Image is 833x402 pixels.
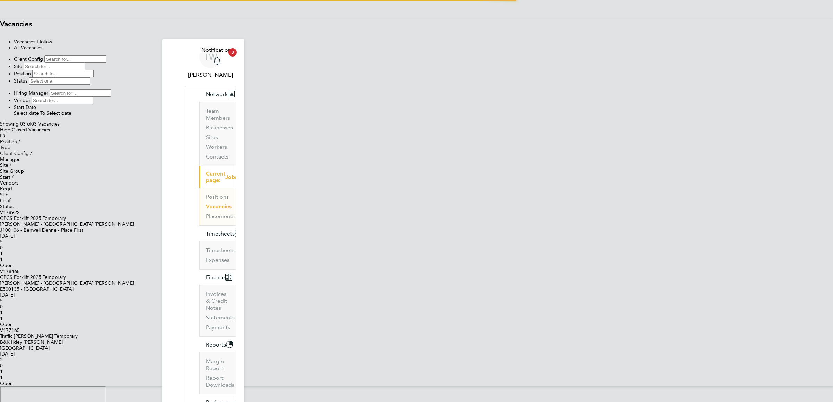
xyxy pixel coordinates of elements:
a: Expenses [206,257,229,263]
a: Sites [206,134,218,140]
input: Search for... [32,70,94,77]
a: Statements [206,314,235,321]
a: Payments [206,324,230,331]
span: [PERSON_NAME] [95,221,134,227]
div: Current page:Jobs [199,188,236,225]
button: Current page:Jobs [199,166,250,188]
a: Report Downloads [206,375,234,388]
span: Temporary [43,274,66,280]
span: 03 of [20,121,31,127]
a: Businesses [206,124,233,131]
span: 03 Vacancies [20,121,60,127]
a: Margin Report [206,358,224,371]
a: Team Members [206,108,230,121]
span: Finance [206,274,225,281]
span: 3 [228,48,237,57]
span: Timesheets [206,230,235,237]
span: Select date [14,110,39,116]
label: Start Date [14,104,36,110]
span: Temporary [43,215,66,221]
a: Timesheets [206,247,235,254]
span: Network [206,91,228,97]
button: Timesheets [199,226,247,241]
label: Vendor [14,97,30,103]
label: Site [14,63,22,69]
span: Tim Wells [185,71,236,79]
a: Positions [206,194,229,200]
input: Search for... [44,55,106,63]
label: Status [14,78,27,84]
span: [PERSON_NAME] [24,339,63,345]
li: All Vacancies [14,45,833,51]
label: Hiring Manager [14,90,48,96]
span: Notifications [201,46,234,54]
span: Reports [206,341,226,348]
label: Position [14,70,31,77]
label: Client Config [14,56,43,62]
input: Search for... [32,97,93,104]
a: Workers [206,144,227,150]
span: Current page: [206,170,225,183]
a: TW[PERSON_NAME] [185,46,236,79]
a: Notifications3 [201,46,234,68]
input: Search for... [50,89,111,97]
button: Reports [199,337,238,352]
a: Vacancies [206,203,232,210]
span: To [40,110,45,116]
span: Select date [47,110,71,116]
button: Network [199,86,240,102]
input: Select one [29,77,90,85]
a: Placements [206,213,235,220]
a: Contacts [206,153,228,160]
span: Temporary [54,333,78,339]
a: Invoices & Credit Notes [206,291,227,311]
input: Search for... [24,63,85,70]
span: Jobs [225,174,237,180]
button: Finance [199,270,238,285]
span: [PERSON_NAME] [95,280,134,286]
li: Vacancies I follow [14,39,833,45]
